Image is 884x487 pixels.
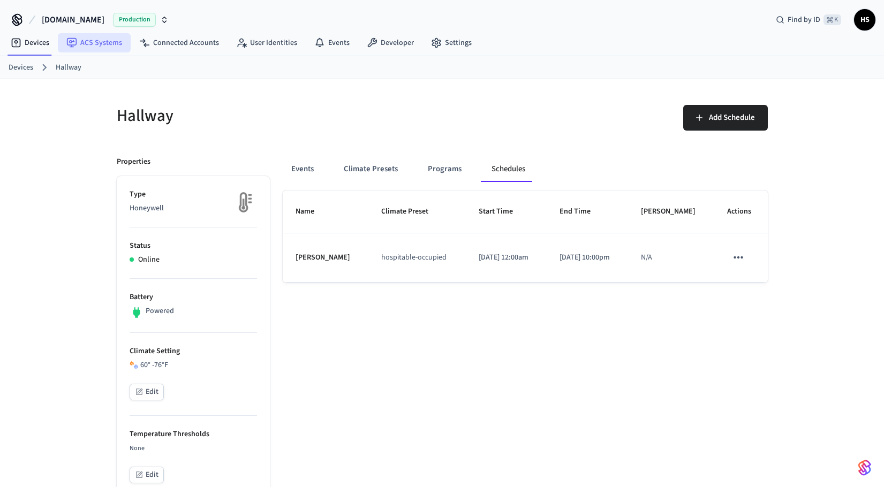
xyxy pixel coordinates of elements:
a: Devices [2,33,58,52]
span: Production [113,13,156,27]
a: User Identities [228,33,306,52]
p: [DATE] 12:00am [479,252,534,263]
span: Add Schedule [709,111,755,125]
img: thermostat_fallback [230,189,257,216]
div: Find by ID⌘ K [767,10,850,29]
p: Powered [146,306,174,317]
th: End Time [547,191,628,233]
button: Edit [130,384,164,400]
p: Temperature Thresholds [130,429,257,440]
button: HS [854,9,875,31]
a: ACS Systems [58,33,131,52]
button: Edit [130,467,164,483]
a: Events [306,33,358,52]
p: Properties [117,156,150,168]
p: Status [130,240,257,252]
button: Schedules [483,156,534,182]
a: Hallway [56,62,81,73]
span: HS [855,10,874,29]
p: Online [138,254,160,265]
p: Climate Setting [130,346,257,357]
button: Programs [419,156,470,182]
span: None [130,444,145,453]
a: Developer [358,33,422,52]
span: ⌘ K [823,14,841,25]
span: [DOMAIN_NAME] [42,13,104,26]
button: Events [283,156,322,182]
p: Type [130,189,257,200]
button: Climate Presets [335,156,406,182]
p: [PERSON_NAME] [296,252,356,263]
img: Heat Cool [130,361,138,369]
th: Climate Preset [368,191,466,233]
th: Name [283,191,369,233]
td: N/A [628,233,714,282]
th: Actions [714,191,768,233]
td: hospitable-occupied [368,233,466,282]
img: SeamLogoGradient.69752ec5.svg [858,459,871,476]
h5: Hallway [117,105,436,127]
p: Honeywell [130,203,257,214]
p: [DATE] 10:00pm [560,252,615,263]
table: schedules table [283,191,768,282]
a: Settings [422,33,480,52]
a: Connected Accounts [131,33,228,52]
span: Find by ID [788,14,820,25]
th: [PERSON_NAME] [628,191,714,233]
th: Start Time [466,191,547,233]
p: Battery [130,292,257,303]
button: Add Schedule [683,105,768,131]
a: Devices [9,62,33,73]
div: 60 ° - 76 °F [130,360,257,371]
